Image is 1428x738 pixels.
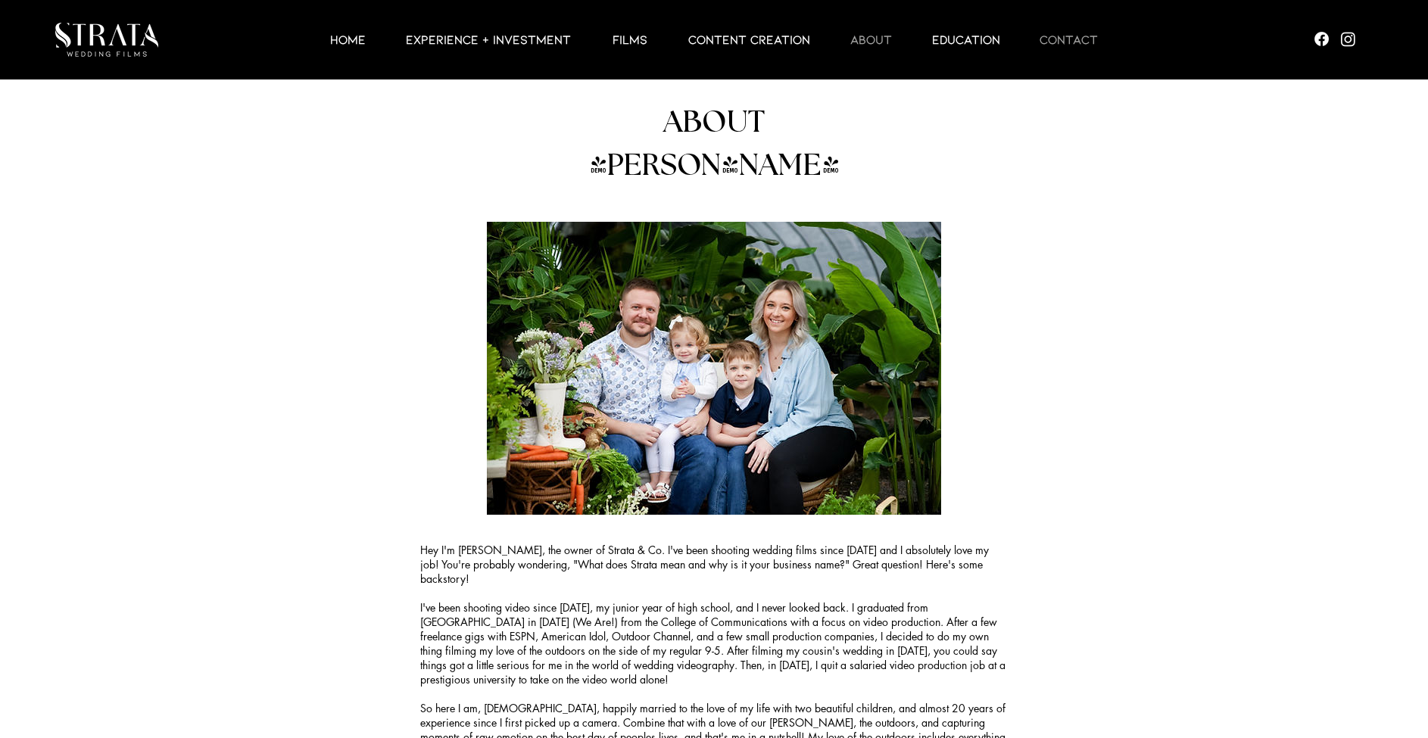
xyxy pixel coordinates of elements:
[323,30,373,48] p: HOME
[420,543,989,586] span: Hey I'm [PERSON_NAME], the owner of Strata & Co. I've been shooting wedding films since [DATE] an...
[1020,30,1118,48] a: Contact
[681,30,818,48] p: CONTENT CREATION
[310,30,385,48] a: HOME
[144,30,1284,48] nav: Site
[1032,30,1105,48] p: Contact
[487,222,941,515] img: 339127946_195784136516448_3760028527987388132_n.jpg
[420,600,1006,687] span: I've been shooting video since [DATE], my junior year of high school, and I never looked back. I ...
[592,30,667,48] a: Films
[667,30,831,48] a: CONTENT CREATION
[605,30,655,48] p: Films
[589,107,840,181] span: ABOUT [PERSON_NAME]
[1312,30,1358,48] ul: Social Bar
[912,30,1020,48] a: EDUCATION
[398,30,578,48] p: EXPERIENCE + INVESTMENT
[843,30,900,48] p: ABOUT
[924,30,1008,48] p: EDUCATION
[55,23,158,57] img: LUX STRATA TEST_edited.png
[831,30,912,48] a: ABOUT
[385,30,592,48] a: EXPERIENCE + INVESTMENT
